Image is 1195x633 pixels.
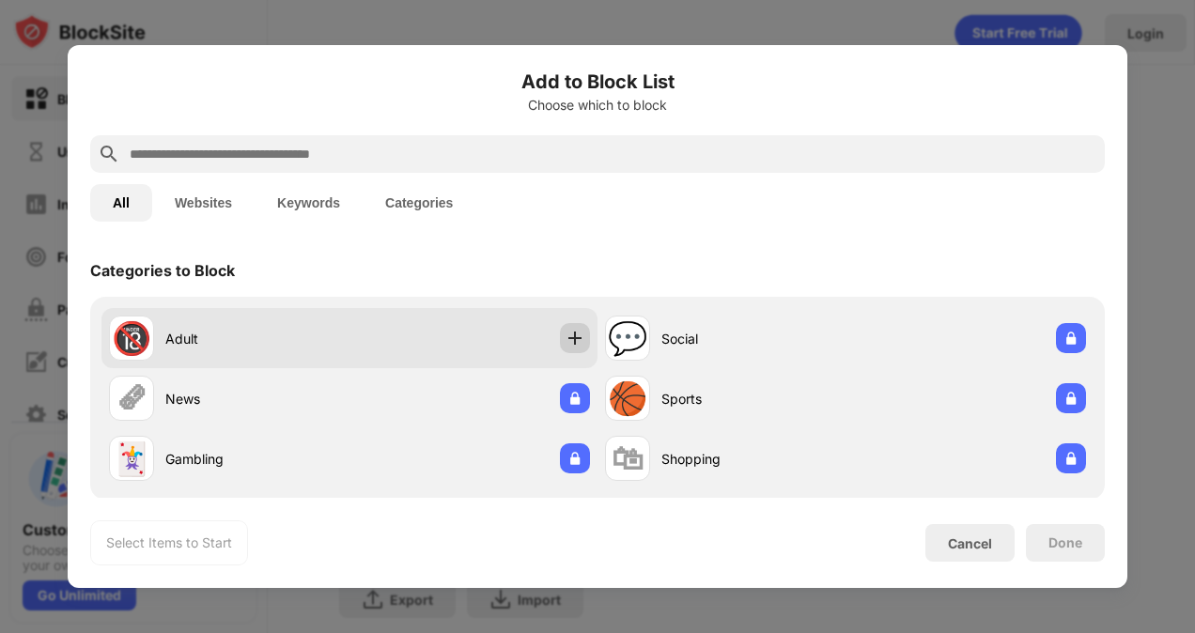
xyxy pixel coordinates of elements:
[90,68,1105,96] h6: Add to Block List
[661,389,846,409] div: Sports
[1048,535,1082,550] div: Done
[106,533,232,552] div: Select Items to Start
[165,389,349,409] div: News
[165,329,349,348] div: Adult
[363,184,475,222] button: Categories
[612,440,644,478] div: 🛍
[255,184,363,222] button: Keywords
[948,535,992,551] div: Cancel
[90,261,235,280] div: Categories to Block
[608,379,647,418] div: 🏀
[98,143,120,165] img: search.svg
[116,379,147,418] div: 🗞
[112,440,151,478] div: 🃏
[608,319,647,358] div: 💬
[90,184,152,222] button: All
[90,98,1105,113] div: Choose which to block
[152,184,255,222] button: Websites
[661,449,846,469] div: Shopping
[165,449,349,469] div: Gambling
[112,319,151,358] div: 🔞
[661,329,846,348] div: Social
